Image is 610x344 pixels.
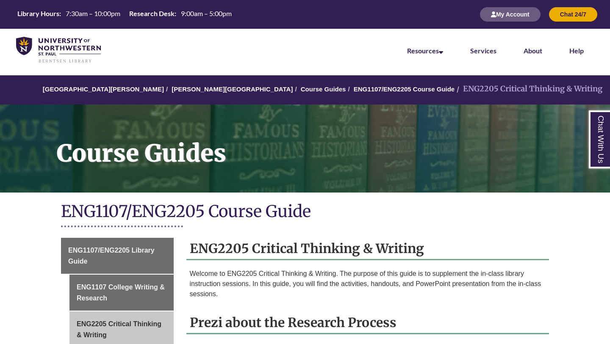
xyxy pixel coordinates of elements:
[569,47,584,55] a: Help
[181,9,232,17] span: 9:00am – 5:00pm
[68,247,155,265] span: ENG1107/ENG2205 Library Guide
[455,83,602,95] li: ENG2205 Critical Thinking & Writing
[549,11,597,18] a: Chat 24/7
[470,47,496,55] a: Services
[172,85,293,93] a: [PERSON_NAME][GEOGRAPHIC_DATA]
[480,7,541,22] button: My Account
[16,37,101,63] img: UNWSP Library Logo
[66,9,120,17] span: 7:30am – 10:00pm
[407,47,443,55] a: Resources
[186,312,549,334] h2: Prezi about the Research Process
[549,7,597,22] button: Chat 24/7
[301,85,346,93] a: Course Guides
[69,275,174,311] a: ENG1107 College Writing & Research
[14,9,235,19] table: Hours Today
[47,105,610,182] h1: Course Guides
[61,201,549,223] h1: ENG1107/ENG2205 Course Guide
[126,9,177,18] th: Research Desk:
[524,47,542,55] a: About
[190,269,546,299] p: Welcome to ENG2205 Critical Thinking & Writing. The purpose of this guide is to supplement the in...
[61,238,174,274] a: ENG1107/ENG2205 Library Guide
[43,85,164,93] a: [GEOGRAPHIC_DATA][PERSON_NAME]
[186,238,549,260] h2: ENG2205 Critical Thinking & Writing
[14,9,235,20] a: Hours Today
[14,9,62,18] th: Library Hours:
[354,85,455,93] a: ENG1107/ENG2205 Course Guide
[480,11,541,18] a: My Account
